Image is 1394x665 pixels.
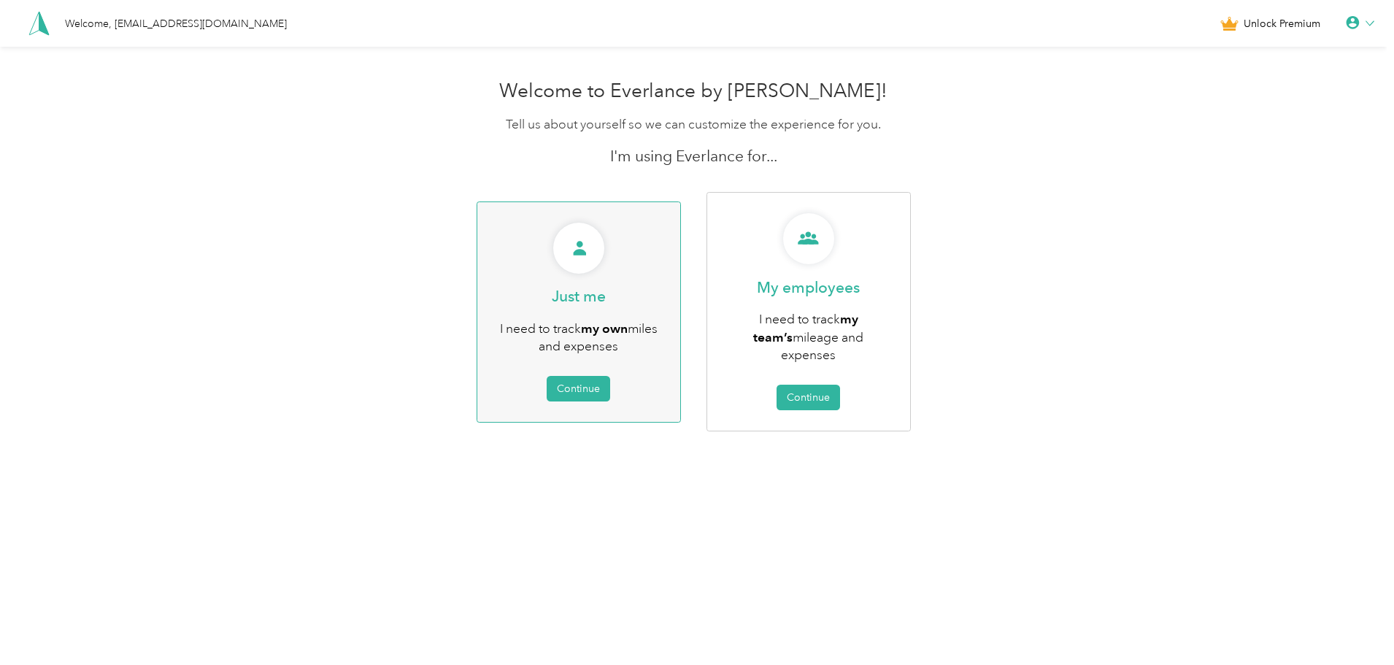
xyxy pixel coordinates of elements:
p: I'm using Everlance for... [347,146,1040,166]
span: Unlock Premium [1244,16,1320,31]
div: Welcome, [EMAIL_ADDRESS][DOMAIN_NAME] [65,16,287,31]
p: My employees [757,277,860,298]
iframe: Everlance-gr Chat Button Frame [1312,583,1394,665]
span: I need to track miles and expenses [500,320,658,355]
button: Continue [777,385,840,410]
p: Tell us about yourself so we can customize the experience for you. [347,115,1040,134]
button: Continue [547,376,610,401]
span: I need to track mileage and expenses [753,311,863,363]
b: my own [581,320,628,336]
p: Just me [552,286,606,307]
h1: Welcome to Everlance by [PERSON_NAME]! [347,80,1040,103]
b: my team’s [753,311,858,345]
